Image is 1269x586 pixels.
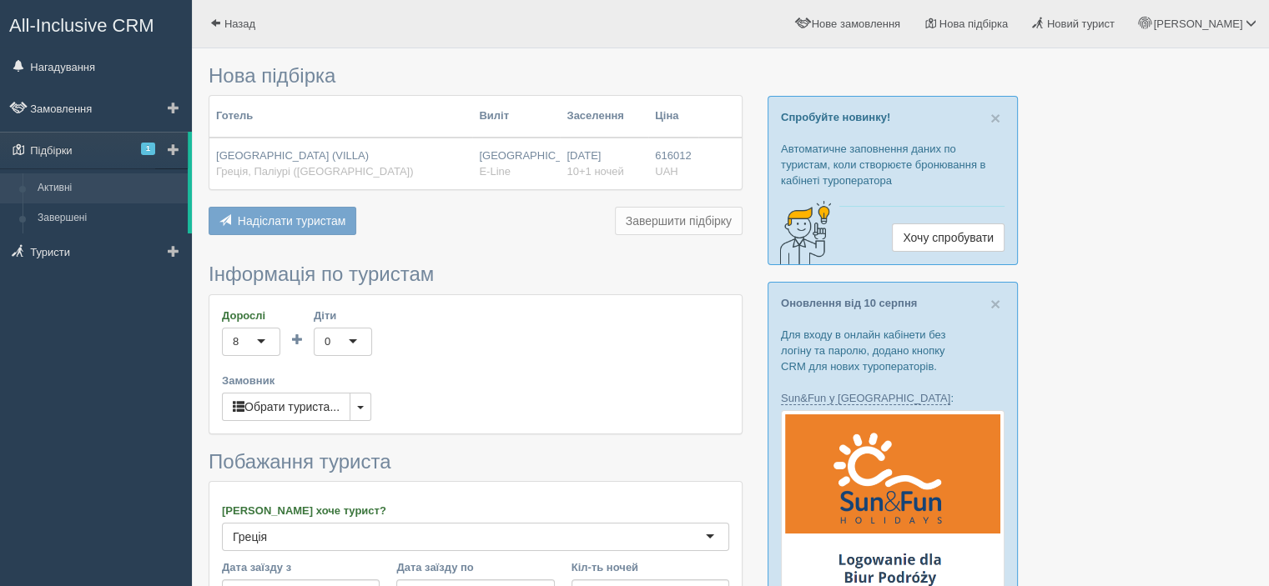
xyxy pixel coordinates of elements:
[567,165,623,178] span: 10+1 ночей
[222,373,729,388] label: Замовник
[990,295,1000,313] button: Close
[572,559,729,575] label: Кіл-ть ночей
[238,214,346,228] span: Надіслати туристам
[396,559,554,575] label: Дата заїзду по
[222,503,729,518] label: [PERSON_NAME] хоче турист?
[768,199,835,266] img: creative-idea-2907357.png
[479,148,553,179] div: [GEOGRAPHIC_DATA]
[216,149,369,162] span: [GEOGRAPHIC_DATA] (VILLA)
[209,65,743,87] h3: Нова підбірка
[812,18,900,30] span: Нове замовлення
[209,96,472,138] th: Готель
[892,223,1005,252] a: Хочу спробувати
[781,141,1005,188] p: Автоматичне заповнення даних по туристам, коли створюєте бронювання в кабінеті туроператора
[222,559,380,575] label: Дата заїзду з
[30,173,188,203] a: Активні
[655,149,691,162] span: 616012
[209,263,743,285] h3: Інформація по туристам
[325,333,330,350] div: 0
[222,308,280,323] label: Дорослі
[30,203,188,233] a: Завершені
[141,143,155,155] span: 1
[939,18,1009,30] span: Нова підбірка
[1,1,191,47] a: All-Inclusive CRM
[615,207,743,235] button: Завершити підбірку
[209,450,391,473] span: Побажання туриста
[781,297,917,309] a: Оновлення від 10 серпня
[781,327,1005,374] p: Для входу в онлайн кабінети без логіну та паролю, додано кнопку CRM для нових туроператорів.
[224,18,255,30] span: Назад
[781,390,1005,406] p: :
[216,165,413,178] span: Греція, Паліурі ([GEOGRAPHIC_DATA])
[209,207,356,235] button: Надіслати туристам
[567,148,642,179] div: [DATE]
[222,393,350,421] button: Обрати туриста...
[990,294,1000,313] span: ×
[655,165,677,178] span: UAH
[479,165,511,178] span: E-Line
[648,96,697,138] th: Ціна
[1153,18,1242,30] span: [PERSON_NAME]
[990,108,1000,128] span: ×
[233,528,267,545] div: Греція
[781,392,950,405] a: Sun&Fun у [GEOGRAPHIC_DATA]
[9,15,154,36] span: All-Inclusive CRM
[990,109,1000,127] button: Close
[233,333,239,350] div: 8
[560,96,648,138] th: Заселення
[1047,18,1115,30] span: Новий турист
[472,96,560,138] th: Виліт
[314,308,372,323] label: Діти
[781,109,1005,125] p: Спробуйте новинку!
